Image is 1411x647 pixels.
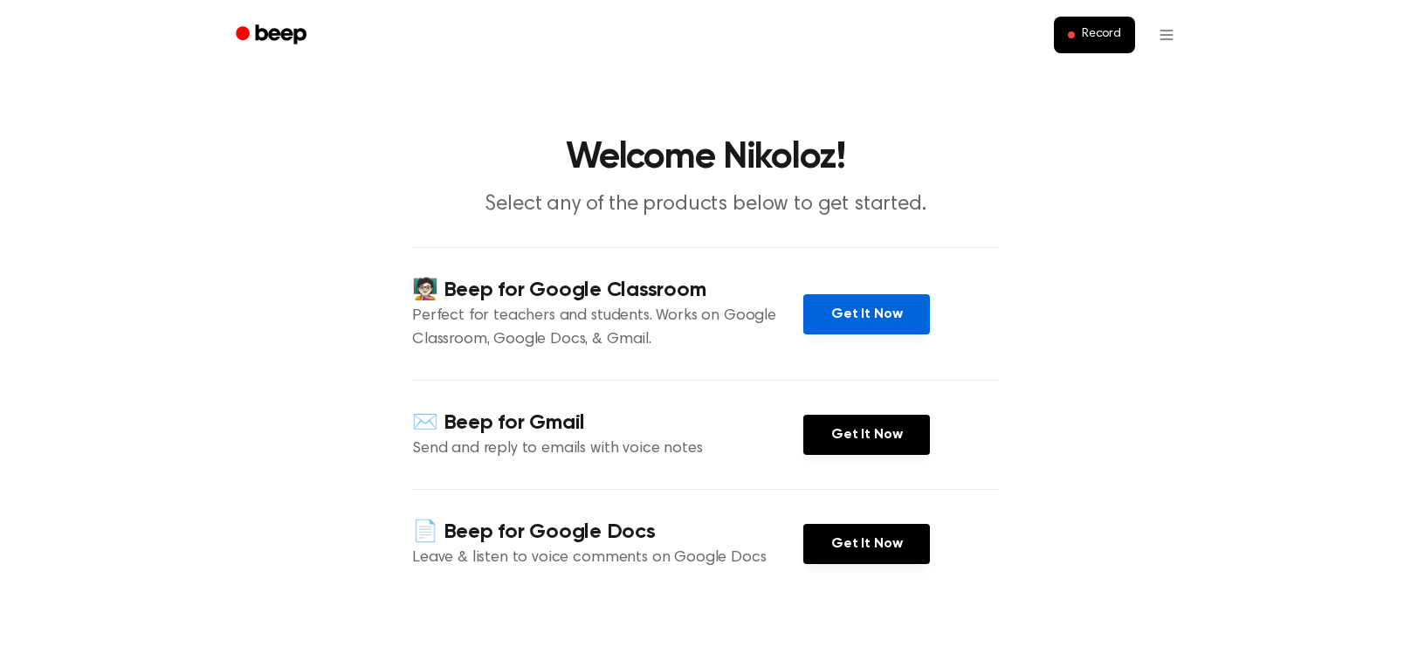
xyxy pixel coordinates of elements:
[1146,14,1187,56] button: Open menu
[412,409,803,437] h4: ✉️ Beep for Gmail
[412,547,803,570] p: Leave & listen to voice comments on Google Docs
[412,518,803,547] h4: 📄 Beep for Google Docs
[412,437,803,461] p: Send and reply to emails with voice notes
[803,294,930,334] a: Get It Now
[1054,17,1135,53] button: Record
[803,415,930,455] a: Get It Now
[412,305,803,352] p: Perfect for teachers and students. Works on Google Classroom, Google Docs, & Gmail.
[803,524,930,564] a: Get It Now
[1082,27,1121,43] span: Record
[412,276,803,305] h4: 🧑🏻‍🏫 Beep for Google Classroom
[224,18,322,52] a: Beep
[258,140,1153,176] h1: Welcome Nikoloz!
[370,190,1041,219] p: Select any of the products below to get started.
